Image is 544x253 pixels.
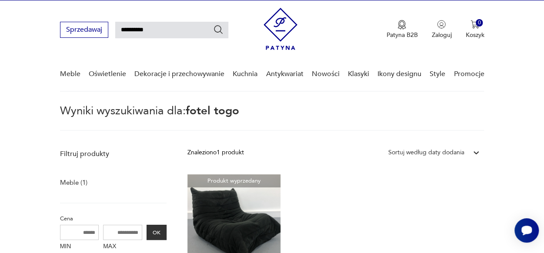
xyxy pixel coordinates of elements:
[386,31,417,39] p: Patyna B2B
[60,22,108,38] button: Sprzedawaj
[264,8,297,50] img: Patyna - sklep z meblami i dekoracjami vintage
[476,19,483,27] div: 0
[266,57,303,91] a: Antykwariat
[388,148,464,157] div: Sortuj według daty dodania
[60,27,108,33] a: Sprzedawaj
[431,31,451,39] p: Zaloguj
[397,20,406,30] img: Ikona medalu
[386,20,417,39] button: Patyna B2B
[134,57,224,91] a: Dekoracje i przechowywanie
[386,20,417,39] a: Ikona medaluPatyna B2B
[312,57,340,91] a: Nowości
[377,57,421,91] a: Ikony designu
[147,225,167,240] button: OK
[60,149,167,159] p: Filtruj produkty
[514,218,539,243] iframe: Smartsupp widget button
[233,57,257,91] a: Kuchnia
[471,20,479,29] img: Ikona koszyka
[60,214,167,223] p: Cena
[454,57,484,91] a: Promocje
[213,24,224,35] button: Szukaj
[89,57,126,91] a: Oświetlenie
[60,176,87,189] a: Meble (1)
[60,57,80,91] a: Meble
[430,57,445,91] a: Style
[465,20,484,39] button: 0Koszyk
[431,20,451,39] button: Zaloguj
[186,103,239,119] span: fotel togo
[60,106,484,131] p: Wyniki wyszukiwania dla:
[187,148,244,157] div: Znaleziono 1 produkt
[465,31,484,39] p: Koszyk
[348,57,369,91] a: Klasyki
[437,20,446,29] img: Ikonka użytkownika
